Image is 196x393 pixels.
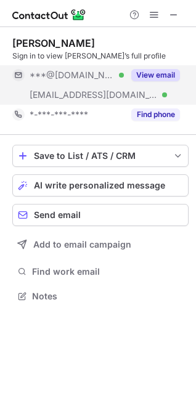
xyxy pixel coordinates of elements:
[12,7,86,22] img: ContactOut v5.3.10
[12,37,95,49] div: [PERSON_NAME]
[12,263,189,280] button: Find work email
[32,266,184,277] span: Find work email
[12,51,189,62] div: Sign in to view [PERSON_NAME]’s full profile
[34,151,167,161] div: Save to List / ATS / CRM
[12,145,189,167] button: save-profile-one-click
[32,291,184,302] span: Notes
[12,288,189,305] button: Notes
[12,174,189,197] button: AI write personalized message
[30,70,115,81] span: ***@[DOMAIN_NAME]
[30,89,158,100] span: [EMAIL_ADDRESS][DOMAIN_NAME]
[12,233,189,256] button: Add to email campaign
[131,69,180,81] button: Reveal Button
[34,180,165,190] span: AI write personalized message
[33,240,131,249] span: Add to email campaign
[131,108,180,121] button: Reveal Button
[12,204,189,226] button: Send email
[34,210,81,220] span: Send email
